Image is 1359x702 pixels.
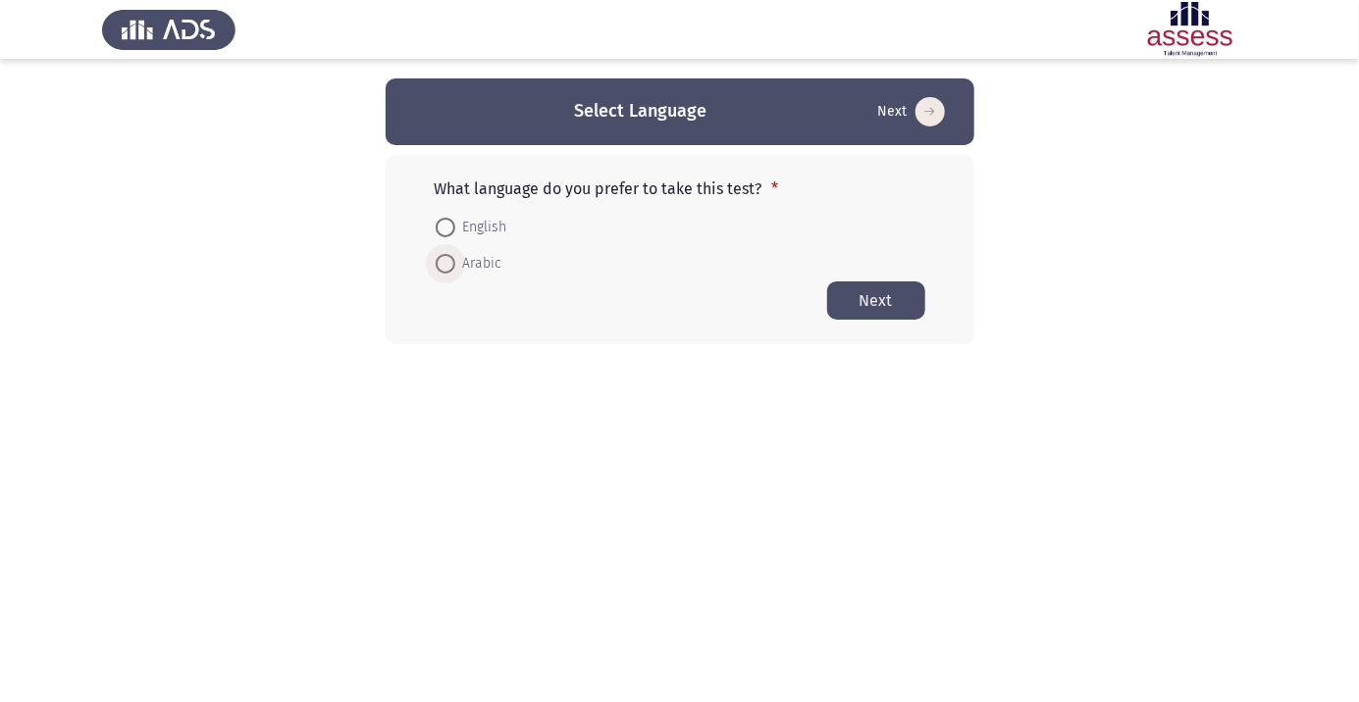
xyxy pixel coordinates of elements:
[872,96,951,127] button: Start assessment
[455,252,502,276] span: Arabic
[435,179,925,198] p: What language do you prefer to take this test?
[455,216,507,239] span: English
[1124,2,1257,57] img: Assessment logo of Development Assessment R1 (EN/AR)
[827,281,925,320] button: Start assessment
[102,2,235,57] img: Assess Talent Management logo
[574,99,706,124] h3: Select Language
